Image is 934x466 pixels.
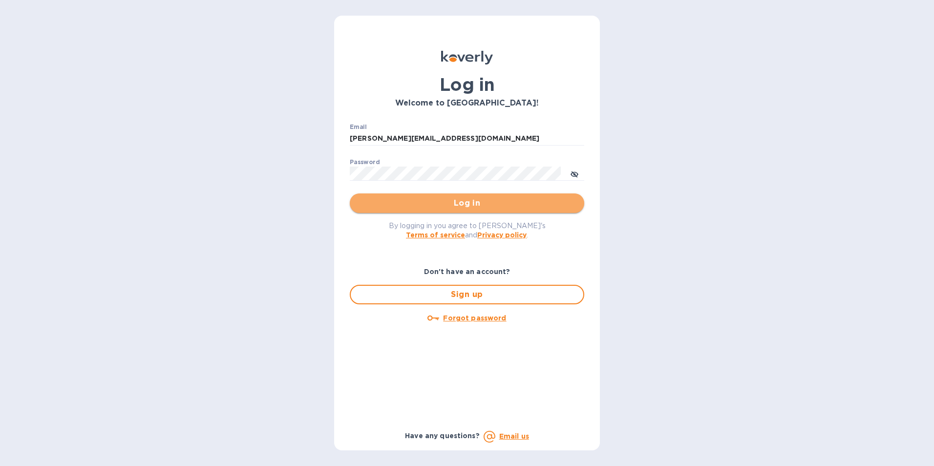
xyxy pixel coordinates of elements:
[350,131,584,146] input: Enter email address
[424,268,510,275] b: Don't have an account?
[499,432,529,440] a: Email us
[441,51,493,64] img: Koverly
[350,285,584,304] button: Sign up
[350,74,584,95] h1: Log in
[350,124,367,130] label: Email
[359,289,575,300] span: Sign up
[350,193,584,213] button: Log in
[565,164,584,183] button: toggle password visibility
[350,99,584,108] h3: Welcome to [GEOGRAPHIC_DATA]!
[389,222,546,239] span: By logging in you agree to [PERSON_NAME]'s and .
[443,314,506,322] u: Forgot password
[406,231,465,239] a: Terms of service
[405,432,480,440] b: Have any questions?
[477,231,527,239] a: Privacy policy
[350,159,380,165] label: Password
[358,197,576,209] span: Log in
